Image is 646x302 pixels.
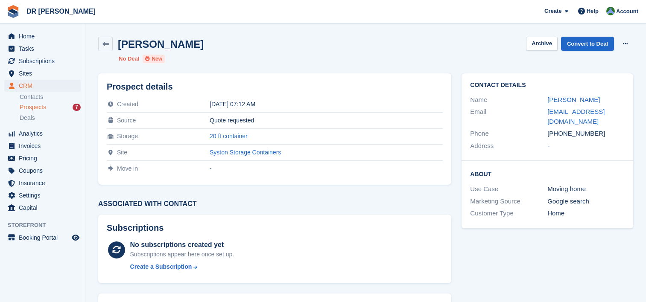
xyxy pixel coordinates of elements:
[19,189,70,201] span: Settings
[210,133,248,139] a: 20 ft container
[210,165,443,172] div: -
[616,7,638,16] span: Account
[130,262,192,271] div: Create a Subscription
[7,5,20,18] img: stora-icon-8386f47178a22dfd0bd8f6a31ec36ba5ce8667c1dd55bd0f319d3a0aa187defe.svg
[19,140,70,152] span: Invoices
[130,240,234,250] div: No subscriptions created yet
[210,149,281,156] a: Syston Storage Containers
[4,140,81,152] a: menu
[20,113,81,122] a: Deals
[117,117,136,124] span: Source
[117,133,138,139] span: Storage
[98,200,451,208] h3: Associated with contact
[470,184,547,194] div: Use Case
[470,95,547,105] div: Name
[4,128,81,139] a: menu
[19,165,70,177] span: Coupons
[470,82,625,89] h2: Contact Details
[20,114,35,122] span: Deals
[4,202,81,214] a: menu
[19,55,70,67] span: Subscriptions
[4,152,81,164] a: menu
[470,129,547,139] div: Phone
[210,101,443,107] div: [DATE] 07:12 AM
[470,197,547,206] div: Marketing Source
[117,149,127,156] span: Site
[23,4,99,18] a: DR [PERSON_NAME]
[561,37,614,51] a: Convert to Deal
[8,221,85,229] span: Storefront
[19,80,70,92] span: CRM
[470,107,547,126] div: Email
[19,67,70,79] span: Sites
[20,103,81,112] a: Prospects 7
[107,82,443,92] h2: Prospect details
[19,30,70,42] span: Home
[19,128,70,139] span: Analytics
[130,262,234,271] a: Create a Subscription
[19,43,70,55] span: Tasks
[547,184,625,194] div: Moving home
[4,80,81,92] a: menu
[526,37,558,51] button: Archive
[20,93,81,101] a: Contacts
[547,209,625,218] div: Home
[19,232,70,244] span: Booking Portal
[19,152,70,164] span: Pricing
[4,43,81,55] a: menu
[118,38,204,50] h2: [PERSON_NAME]
[73,104,81,111] div: 7
[210,117,443,124] div: Quote requested
[117,101,138,107] span: Created
[606,7,615,15] img: Alice Stanley
[544,7,561,15] span: Create
[143,55,165,63] li: New
[119,55,139,63] li: No Deal
[547,96,600,103] a: [PERSON_NAME]
[20,103,46,111] span: Prospects
[107,223,443,233] h2: Subscriptions
[4,67,81,79] a: menu
[19,202,70,214] span: Capital
[587,7,599,15] span: Help
[4,30,81,42] a: menu
[4,232,81,244] a: menu
[470,209,547,218] div: Customer Type
[547,197,625,206] div: Google search
[547,108,605,125] a: [EMAIL_ADDRESS][DOMAIN_NAME]
[130,250,234,259] div: Subscriptions appear here once set up.
[4,55,81,67] a: menu
[547,141,625,151] div: -
[470,169,625,178] h2: About
[470,141,547,151] div: Address
[19,177,70,189] span: Insurance
[4,165,81,177] a: menu
[4,189,81,201] a: menu
[70,232,81,243] a: Preview store
[547,129,625,139] div: [PHONE_NUMBER]
[117,165,138,172] span: Move in
[4,177,81,189] a: menu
